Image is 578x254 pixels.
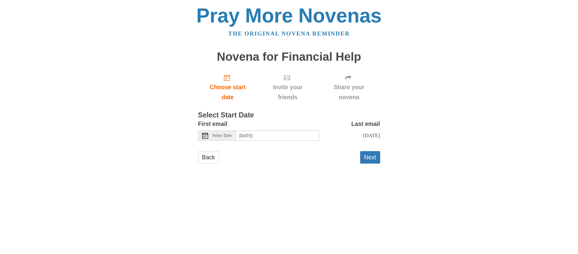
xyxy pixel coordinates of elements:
[324,82,374,102] span: Share your novena
[318,69,380,105] div: Click "Next" to confirm your start date first.
[263,82,312,102] span: Invite your friends
[228,30,350,37] a: The original novena reminder
[360,151,380,164] button: Next
[196,4,382,27] a: Pray More Novenas
[363,132,380,138] span: [DATE]
[198,119,228,129] label: First email
[198,151,219,164] a: Back
[204,82,252,102] span: Choose start date
[198,50,380,63] h1: Novena for Financial Help
[257,69,318,105] div: Click "Next" to confirm your start date first.
[351,119,380,129] label: Last email
[198,69,258,105] a: Choose start date
[212,134,232,138] span: Select Date
[198,111,380,119] h3: Select Start Date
